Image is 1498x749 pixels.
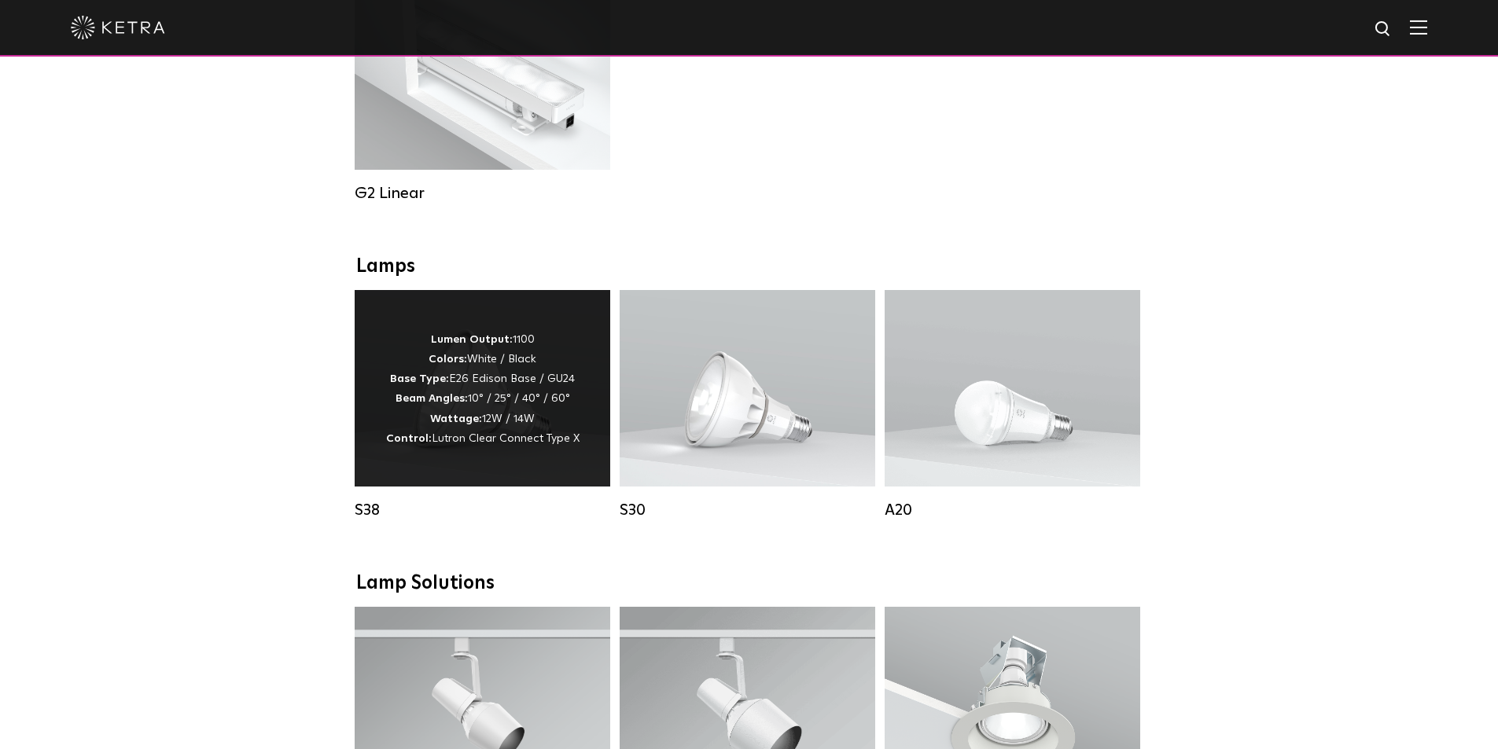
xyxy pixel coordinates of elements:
[356,572,1143,595] div: Lamp Solutions
[71,16,165,39] img: ketra-logo-2019-white
[396,393,468,404] strong: Beam Angles:
[356,255,1143,278] div: Lamps
[355,290,610,520] a: S38 Lumen Output:1100Colors:White / BlackBase Type:E26 Edison Base / GU24Beam Angles:10° / 25° / ...
[1374,20,1393,39] img: search icon
[355,501,610,520] div: S38
[620,290,875,520] a: S30 Lumen Output:1100Colors:White / BlackBase Type:E26 Edison Base / GU24Beam Angles:15° / 25° / ...
[390,373,449,384] strong: Base Type:
[885,501,1140,520] div: A20
[386,433,432,444] strong: Control:
[432,433,580,444] span: Lutron Clear Connect Type X
[429,354,467,365] strong: Colors:
[430,413,482,424] strong: Wattage:
[885,290,1140,520] a: A20 Lumen Output:600 / 800Colors:White / BlackBase Type:E26 Edison Base / GU24Beam Angles:Omni-Di...
[620,501,875,520] div: S30
[1410,20,1427,35] img: Hamburger%20Nav.svg
[431,334,513,345] strong: Lumen Output:
[386,330,580,449] p: 1100 White / Black E26 Edison Base / GU24 10° / 25° / 40° / 60° 12W / 14W
[355,184,610,203] div: G2 Linear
